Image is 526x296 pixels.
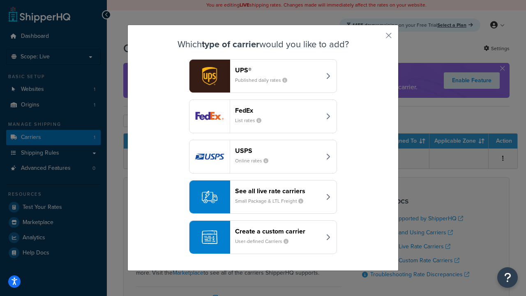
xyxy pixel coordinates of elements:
button: usps logoUSPSOnline rates [189,140,337,173]
h3: Which would you like to add? [148,39,378,49]
img: ups logo [189,60,230,92]
header: See all live rate carriers [235,187,321,195]
strong: type of carrier [202,37,259,51]
img: icon-carrier-liverate-becf4550.svg [202,189,217,205]
small: User-defined Carriers [235,238,295,245]
header: USPS [235,147,321,155]
button: fedEx logoFedExList rates [189,99,337,133]
small: Online rates [235,157,275,164]
img: icon-carrier-custom-c93b8a24.svg [202,229,217,245]
button: Open Resource Center [497,267,518,288]
img: usps logo [189,140,230,173]
img: fedEx logo [189,100,230,133]
header: UPS® [235,66,321,74]
small: Small Package & LTL Freight [235,197,310,205]
header: FedEx [235,106,321,114]
small: Published daily rates [235,76,294,84]
button: ups logoUPS®Published daily rates [189,59,337,93]
button: Create a custom carrierUser-defined Carriers [189,220,337,254]
header: Create a custom carrier [235,227,321,235]
button: See all live rate carriersSmall Package & LTL Freight [189,180,337,214]
small: List rates [235,117,268,124]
